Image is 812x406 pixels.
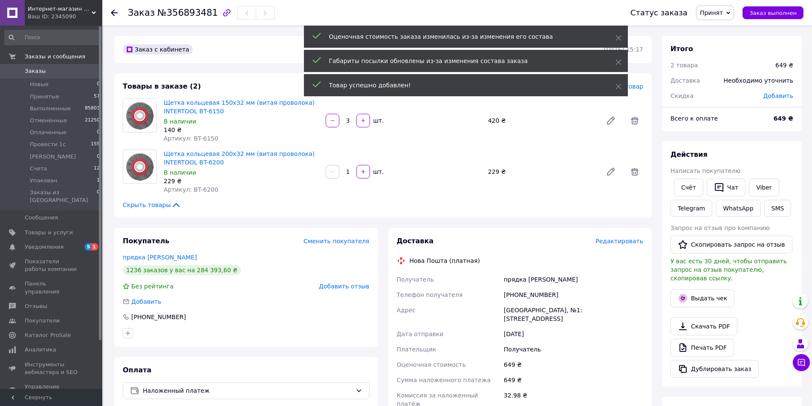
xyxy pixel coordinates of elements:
[670,167,740,174] span: Написать покупателю
[164,99,315,115] a: Щетка кольцевая 150х32 мм (витая проволока) INTERTOOL BT-6150
[602,163,619,180] a: Редактировать
[123,99,156,132] img: Щетка кольцевая 150х32 мм (витая проволока) INTERTOOL BT-6150
[774,115,793,122] b: 649 ₴
[397,346,436,353] span: Плательщик
[670,115,718,122] span: Всего к оплате
[502,357,645,372] div: 649 ₴
[30,177,57,184] span: Упакован
[25,67,46,75] span: Заказы
[85,117,100,124] span: 21250
[371,167,384,176] div: шт.
[94,93,100,101] span: 57
[763,92,793,99] span: Добавить
[30,105,71,112] span: Выполненные
[130,313,187,321] div: [PHONE_NUMBER]
[397,307,416,314] span: Адрес
[164,118,196,125] span: В наличии
[670,150,708,158] span: Действия
[25,331,71,339] span: Каталог ProSale
[25,229,73,236] span: Товары и услуги
[397,331,444,337] span: Дата отправки
[25,361,79,376] span: Инструменты вебмастера и SEO
[329,81,594,89] div: Товар успешно добавлен!
[164,169,196,176] span: В наличии
[700,9,723,16] span: Принят
[670,200,712,217] a: Telegram
[502,372,645,388] div: 649 ₴
[91,243,98,251] span: 1
[670,360,759,378] button: Дублировать заказ
[97,81,100,88] span: 0
[319,283,369,290] span: Добавить отзыв
[626,163,643,180] span: Удалить
[25,302,47,310] span: Отзывы
[30,141,66,148] span: Провести 1с
[749,179,779,196] a: Viber
[131,298,161,305] span: Добавить
[719,71,798,90] div: Необходимо уточнить
[595,238,643,245] span: Редактировать
[502,302,645,326] div: [GEOGRAPHIC_DATA], №1: [STREET_ADDRESS]
[674,179,703,196] button: Cчёт
[670,339,734,357] a: Печать PDF
[123,265,241,275] div: 1236 заказов у вас на 284 393,60 ₴
[85,243,92,251] span: 5
[123,44,193,55] div: Заказ с кабинета
[25,258,79,273] span: Показатели работы компании
[716,200,760,217] a: WhatsApp
[123,237,169,245] span: Покупатель
[111,9,118,17] div: Вернуться назад
[670,258,787,282] span: У вас есть 30 дней, чтобы отправить запрос на отзыв покупателю, скопировав ссылку.
[397,377,491,383] span: Сумма наложенного платежа
[670,289,734,307] button: Выдать чек
[25,53,85,60] span: Заказы и сообщения
[164,186,218,193] span: Артикул: BT-6200
[793,354,810,371] button: Чат с покупателем
[123,82,201,90] span: Товары в заказе (2)
[25,214,58,222] span: Сообщения
[25,317,60,325] span: Покупатели
[485,166,599,178] div: 229 ₴
[407,256,482,265] div: Нова Пошта (платная)
[91,141,100,148] span: 155
[30,117,67,124] span: Отмененные
[743,6,803,19] button: Заказ выполнен
[25,346,56,354] span: Аналитика
[128,8,155,18] span: Заказ
[157,8,218,18] span: №356893481
[85,105,100,112] span: 85803
[397,237,434,245] span: Доставка
[30,129,66,136] span: Оплаченные
[30,81,49,88] span: Новые
[4,30,101,45] input: Поиск
[670,45,693,53] span: Итого
[329,57,594,65] div: Габариты посылки обновлены из-за изменения состава заказа
[764,200,792,217] button: SMS
[502,272,645,287] div: прядка [PERSON_NAME]
[123,254,197,261] a: прядка [PERSON_NAME]
[670,225,770,231] span: Запрос на отзыв про компанию
[143,386,352,395] span: Наложенный платеж
[94,165,100,173] span: 12
[775,61,793,69] div: 649 ₴
[397,291,463,298] span: Телефон получателя
[602,112,619,129] a: Редактировать
[707,179,746,196] button: Чат
[30,189,97,204] span: Заказы из [GEOGRAPHIC_DATA]
[25,383,79,398] span: Управление сайтом
[97,177,100,184] span: 1
[329,32,594,41] div: Оценочная стоимость заказа изменилась из-за изменения его состава
[30,153,76,161] span: [PERSON_NAME]
[670,92,694,99] span: Скидка
[97,153,100,161] span: 0
[30,165,47,173] span: Счета
[123,201,181,209] span: Скрыть товары
[371,116,384,125] div: шт.
[670,62,698,69] span: 2 товара
[502,342,645,357] div: Получатель
[123,150,156,183] img: Щетка кольцевая 200x32 мм (витая проволока) INTERTOOL BT-6200
[397,361,466,368] span: Оценочная стоимость
[397,276,434,283] span: Получатель
[97,189,100,204] span: 0
[749,10,797,16] span: Заказ выполнен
